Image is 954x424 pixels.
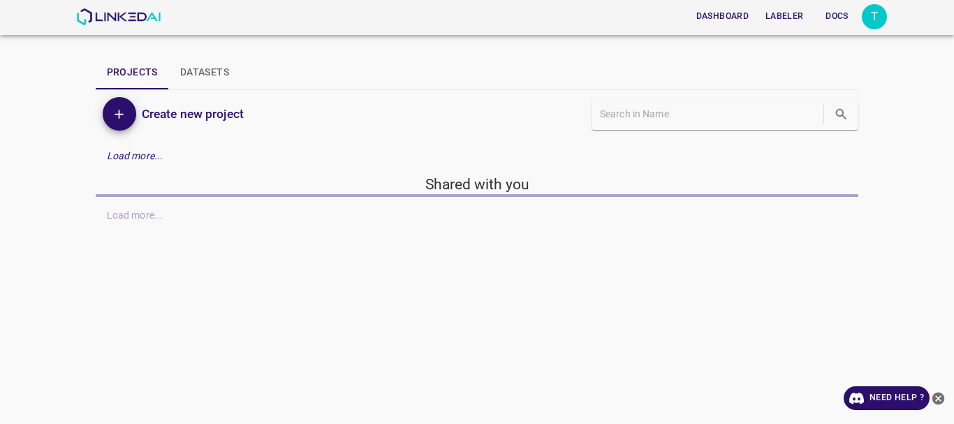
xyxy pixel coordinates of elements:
[757,2,812,31] a: Labeler
[844,386,930,410] a: Need Help ?
[96,56,169,89] button: Projects
[107,150,163,161] em: Load more...
[76,8,161,25] img: LinkedAI
[600,104,821,124] input: Search in Name
[814,5,859,28] button: Docs
[827,100,856,129] button: search
[142,104,244,124] h6: Create new project
[96,143,859,169] div: Load more...
[103,97,136,131] button: Add
[930,386,947,410] button: close-help
[760,5,809,28] button: Labeler
[691,5,754,28] button: Dashboard
[862,4,887,29] button: Open settings
[862,4,887,29] div: T
[136,104,244,124] a: Create new project
[688,2,757,31] a: Dashboard
[812,2,862,31] a: Docs
[96,175,859,194] h5: Shared with you
[169,56,240,89] button: Datasets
